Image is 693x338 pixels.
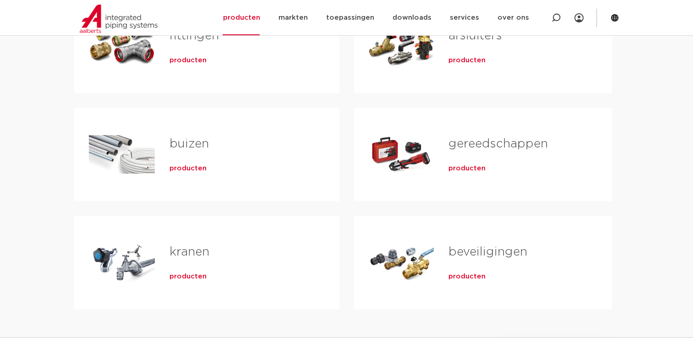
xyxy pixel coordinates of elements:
a: gereedschappen [448,138,548,150]
a: producten [169,272,207,281]
a: afsluiters [448,30,502,42]
a: producten [448,56,486,65]
a: kranen [169,246,209,258]
a: producten [169,164,207,173]
a: fittingen [169,30,219,42]
a: producten [448,272,486,281]
a: beveiligingen [448,246,527,258]
a: producten [448,164,486,173]
a: producten [169,56,207,65]
a: buizen [169,138,209,150]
